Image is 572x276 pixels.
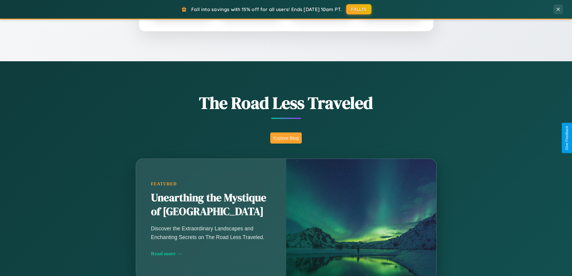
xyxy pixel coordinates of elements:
button: FALL15 [346,4,371,14]
h2: Unearthing the Mystique of [GEOGRAPHIC_DATA] [151,191,271,219]
div: Give Feedback [565,126,569,150]
div: Featured [151,181,271,187]
p: Discover the Extraordinary Landscapes and Enchanting Secrets on The Road Less Traveled. [151,224,271,241]
h1: The Road Less Traveled [106,91,466,114]
span: Fall into savings with 15% off for all users! Ends [DATE] 10am PT. [191,6,342,12]
button: Explore Blog [270,132,302,144]
div: Read more → [151,250,271,257]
